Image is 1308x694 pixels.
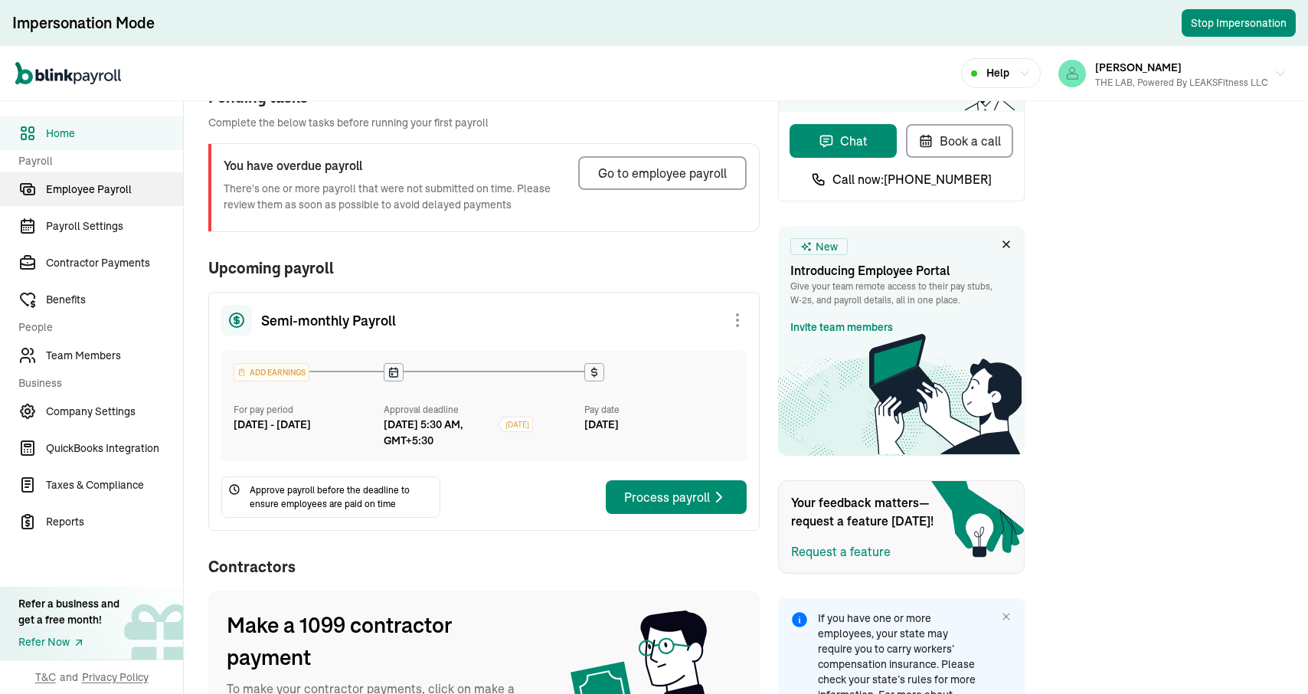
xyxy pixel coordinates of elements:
[46,440,183,457] span: QuickBooks Integration
[46,348,183,364] span: Team Members
[234,364,309,381] div: ADD EARNINGS
[819,132,868,150] div: Chat
[584,417,734,433] div: [DATE]
[578,156,747,190] button: Go to employee payroll
[261,310,396,331] span: Semi-monthly Payroll
[46,182,183,198] span: Employee Payroll
[46,292,183,308] span: Benefits
[505,419,529,430] span: [DATE]
[35,669,56,685] span: T&C
[208,257,760,280] span: Upcoming payroll
[18,319,174,336] span: People
[208,115,760,131] span: Complete the below tasks before running your first payroll
[15,51,121,96] nav: Global
[46,218,183,234] span: Payroll Settings
[816,239,838,255] span: New
[18,375,174,391] span: Business
[791,493,944,530] span: Your feedback matters—request a feature [DATE]!
[384,417,499,449] div: [DATE] 5:30 AM, GMT+5:30
[46,255,183,271] span: Contractor Payments
[224,181,566,213] p: There's one or more payroll that were not submitted on time. Please review them as soon as possib...
[18,153,174,169] span: Payroll
[790,261,1012,280] h3: Introducing Employee Portal
[790,280,1012,307] p: Give your team remote access to their pay stubs, W‑2s, and payroll details, all in one place.
[227,609,533,673] span: Make a 1099 contractor payment
[384,403,578,417] div: Approval deadline
[986,65,1009,81] span: Help
[598,164,727,182] div: Go to employee payroll
[1095,76,1268,90] div: THE LAB, Powered by LEAKSFitness LLC
[790,319,893,336] a: Invite team members
[1045,529,1308,694] iframe: Chat Widget
[791,542,891,561] button: Request a feature
[46,514,183,530] span: Reports
[918,132,1001,150] div: Book a call
[961,58,1041,88] button: Help
[82,669,149,685] span: Privacy Policy
[234,417,384,433] div: [DATE] - [DATE]
[250,483,433,511] span: Approve payroll before the deadline to ensure employees are paid on time
[906,124,1013,158] button: Book a call
[584,403,734,417] div: Pay date
[18,596,119,628] div: Refer a business and get a free month!
[606,480,747,514] button: Process payroll
[624,488,728,506] div: Process payroll
[224,156,566,175] h3: You have overdue payroll
[12,12,155,34] div: Impersonation Mode
[832,170,992,188] span: Call now: [PHONE_NUMBER]
[1052,54,1293,93] button: [PERSON_NAME]THE LAB, Powered by LEAKSFitness LLC
[46,404,183,420] span: Company Settings
[46,126,183,142] span: Home
[208,555,760,578] span: Contractors
[234,403,384,417] div: For pay period
[1182,9,1296,37] button: Stop Impersonation
[18,634,119,650] a: Refer Now
[46,477,183,493] span: Taxes & Compliance
[1095,61,1182,74] span: [PERSON_NAME]
[790,124,897,158] button: Chat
